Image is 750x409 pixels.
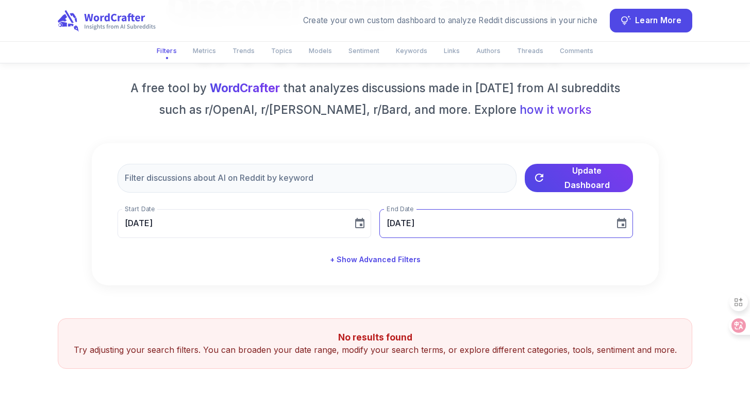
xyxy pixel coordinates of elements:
[125,204,155,213] label: Start Date
[71,344,679,356] p: Try adjusting your search filters. You can broaden your date range, modify your search terms, or ...
[349,213,370,234] button: Choose date, selected date is Sep 15, 2025
[150,42,183,60] button: Filters
[326,250,425,269] button: + Show Advanced Filters
[525,164,633,192] button: Update Dashboard
[611,213,632,234] button: Choose date, selected date is Oct 15, 2025
[387,204,413,213] label: End Date
[118,164,516,193] input: Filter discussions about AI on Reddit by keyword
[118,79,633,118] h6: A free tool by that analyzes discussions made in [DATE] from AI subreddits such as r/OpenAI, r/[P...
[226,42,261,59] button: Trends
[187,42,222,59] button: Metrics
[635,14,681,28] span: Learn More
[303,15,597,27] div: Create your own custom dashboard to analyze Reddit discussions in your niche
[438,42,466,59] button: Links
[71,331,679,344] h5: No results found
[342,42,386,59] button: Sentiment
[379,209,607,238] input: MM/DD/YYYY
[210,81,280,95] a: WordCrafter
[511,42,549,59] button: Threads
[554,42,599,59] button: Comments
[549,163,625,192] span: Update Dashboard
[390,42,434,59] button: Keywords
[303,42,338,59] button: Models
[610,9,692,32] button: Learn More
[118,209,345,238] input: MM/DD/YYYY
[520,101,591,118] span: how it works
[265,42,298,59] button: Topics
[470,42,507,59] button: Authors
